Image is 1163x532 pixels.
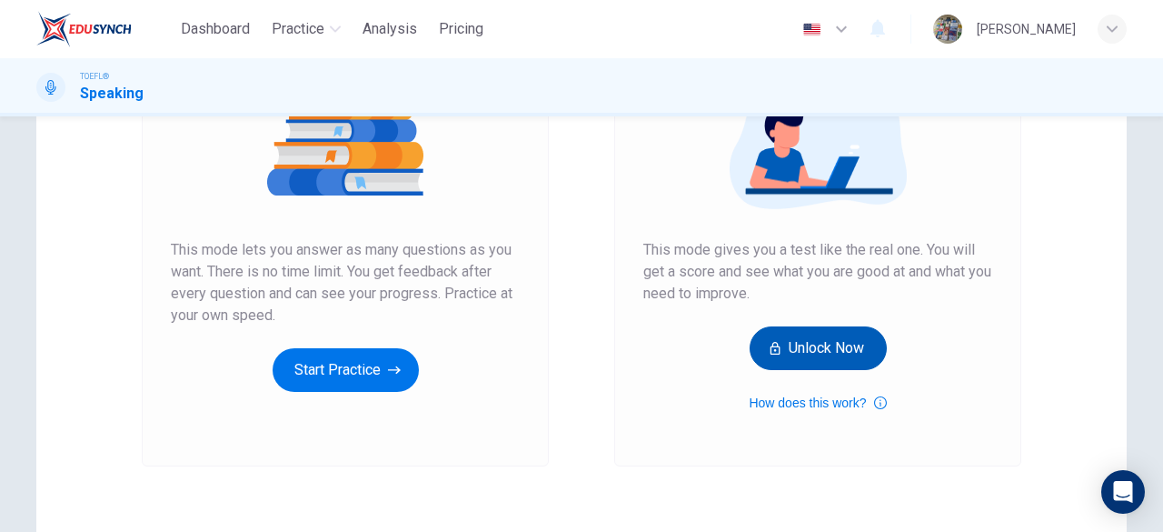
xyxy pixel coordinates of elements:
[264,13,348,45] button: Practice
[1101,470,1145,514] div: Open Intercom Messenger
[749,392,886,414] button: How does this work?
[643,239,992,305] span: This mode gives you a test like the real one. You will get a score and see what you are good at a...
[363,18,417,40] span: Analysis
[174,13,257,45] button: Dashboard
[36,11,132,47] img: EduSynch logo
[800,23,823,36] img: en
[272,18,324,40] span: Practice
[977,18,1076,40] div: [PERSON_NAME]
[273,348,419,392] button: Start Practice
[181,18,250,40] span: Dashboard
[80,70,109,83] span: TOEFL®
[439,18,483,40] span: Pricing
[36,11,174,47] a: EduSynch logo
[80,83,144,105] h1: Speaking
[355,13,424,45] button: Analysis
[171,239,520,326] span: This mode lets you answer as many questions as you want. There is no time limit. You get feedback...
[432,13,491,45] button: Pricing
[933,15,962,44] img: Profile picture
[750,326,887,370] button: Unlock Now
